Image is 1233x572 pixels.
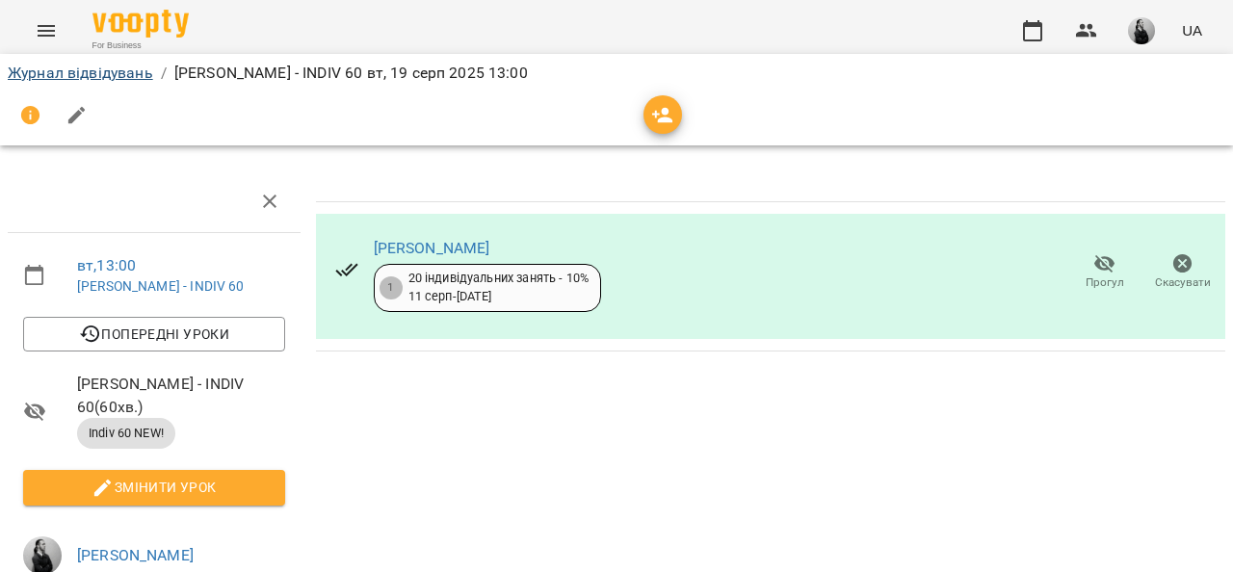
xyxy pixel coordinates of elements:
[8,62,1225,85] nav: breadcrumb
[161,62,167,85] li: /
[77,256,136,274] a: вт , 13:00
[1065,246,1143,299] button: Прогул
[92,39,189,52] span: For Business
[1086,274,1124,291] span: Прогул
[23,317,285,351] button: Попередні уроки
[1174,13,1210,48] button: UA
[1143,246,1221,299] button: Скасувати
[39,323,270,346] span: Попередні уроки
[380,276,403,299] div: 1
[1155,274,1211,291] span: Скасувати
[8,64,153,82] a: Журнал відвідувань
[77,373,285,418] span: [PERSON_NAME] - INDIV 60 ( 60 хв. )
[77,278,245,294] a: [PERSON_NAME] - INDIV 60
[77,425,175,442] span: Indiv 60 NEW!
[1128,17,1155,44] img: 109b3f3020440a715010182117ad3573.jpeg
[39,476,270,499] span: Змінити урок
[92,10,189,38] img: Voopty Logo
[23,8,69,54] button: Menu
[408,270,589,305] div: 20 індивідуальних занять - 10% 11 серп - [DATE]
[77,546,194,564] a: [PERSON_NAME]
[374,239,490,257] a: [PERSON_NAME]
[174,62,528,85] p: [PERSON_NAME] - INDIV 60 вт, 19 серп 2025 13:00
[1182,20,1202,40] span: UA
[23,470,285,505] button: Змінити урок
